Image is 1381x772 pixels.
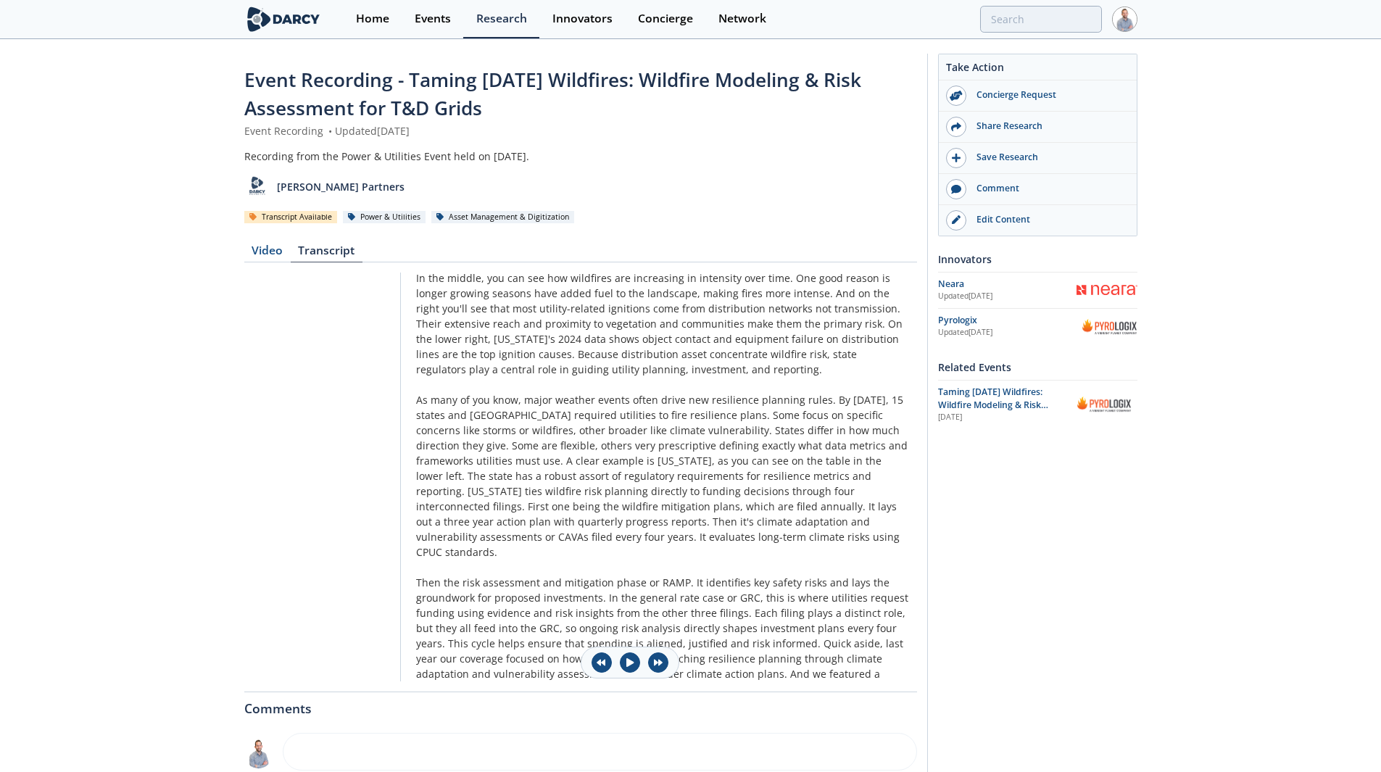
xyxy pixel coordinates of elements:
span: By [DATE], 15 states and [GEOGRAPHIC_DATA] required utilities to fire resilience plans. [416,393,903,422]
img: ​Pyrologix [1082,314,1137,339]
div: Home [356,13,389,25]
div: Transcript Available [244,211,338,224]
img: Profile [1112,7,1137,32]
div: Asset Management & Digitization [431,211,575,224]
span: This cycle helps ensure that spending is aligned, justified and risk informed. [448,636,821,650]
div: Share Research [966,120,1129,133]
span: Each filing plays a distinct role, but they all feed into the GRC, so ongoing risk analysis direc... [416,606,905,650]
span: Event Recording - Taming [DATE] Wildfires: Wildfire Modeling & Risk Assessment for T&D Grids [244,67,861,121]
span: It lays out a three year action plan with quarterly progress reports. [416,499,897,528]
span: Taming [DATE] Wildfires: Wildfire Modeling & Risk Assessment for T&D Grids [938,386,1048,425]
div: Related Events [938,354,1137,380]
div: Neara [938,278,1077,291]
div: Research [476,13,527,25]
input: Advanced Search [980,6,1102,33]
div: Innovators [552,13,613,25]
div: Save Research [966,151,1129,164]
div: Power & Utilities [343,211,426,224]
div: Concierge Request [966,88,1129,101]
div: Event Recording Updated [DATE] [244,123,917,138]
span: Then it's climate adaptation and vulnerability assessments or CAVAs filed every four years. [416,515,870,544]
span: Some are flexible, others very prescriptive defining exactly what data metrics and frameworks uti... [416,439,908,468]
div: Comment [966,182,1129,195]
span: First one being the wildfire mitigation plans, which are filed annually. [528,499,866,513]
span: [US_STATE] ties wildfire risk planning directly to funding decisions through four interconnected ... [416,484,855,513]
div: ​Pyrologix [938,314,1082,327]
img: logo-wide.svg [244,7,323,32]
div: Updated [DATE] [938,327,1082,339]
span: • [326,124,335,138]
span: Then the risk assessment and mitigation phase or RAMP. [416,576,694,589]
span: The state has a robust assort of regulatory requirements for resilience metrics and reporting. [416,469,871,498]
div: Take Action [939,59,1137,80]
div: [DATE] [938,412,1066,423]
span: States differ in how much direction they give. [416,423,900,452]
div: Edit Content [966,213,1129,226]
span: As many of you know, major weather events often drive new resilience planning rules. [416,393,836,407]
p: [PERSON_NAME] Partners [277,179,405,194]
a: Taming [DATE] Wildfires: Wildfire Modeling & Risk Assessment for T&D Grids [DATE] ​Pyrologix [938,386,1137,424]
div: Events [415,13,451,25]
span: A clear example is [US_STATE], as you can see on the table in the lower left. [416,454,882,483]
img: lennart.jpg [244,738,273,768]
span: It identifies key safety risks and lays the groundwork for proposed investments. [416,576,889,605]
span: Some focus on specific concerns like storms or wildfires, other broader like climate vulnerability. [416,408,883,437]
a: Neara Updated[DATE] Neara [938,278,1137,303]
div: Network [718,13,766,25]
div: Transcript [291,245,362,262]
span: Their extensive reach and proximity to vegetation and communities make them the primary risk. [416,317,885,331]
span: Quick aside, last year our coverage focused on how utilities are approaching resilience planning ... [416,636,903,681]
span: One good reason is longer growing seasons have added fuel to the landscape, making fires more int... [416,271,890,300]
div: Innovators [938,246,1137,272]
div: Updated [DATE] [938,291,1077,302]
span: Because distribution asset concentrate wildfire risk, state regulators play a central role in gui... [416,347,857,376]
span: On the lower right, [US_STATE]'s 2024 data shows object contact and equipment failure on distribu... [416,317,903,361]
span: In the general rate case or GRC, this is where utilities request funding using evidence and risk ... [416,591,908,620]
span: And on the right you'll see that most utility-related ignitions come from distribution networks n... [416,286,900,315]
div: Concierge [638,13,693,25]
img: Neara [1077,285,1137,295]
span: In the middle, you can see how wildfires are increasing in intensity over time. [416,271,793,285]
a: ​Pyrologix Updated[DATE] ​Pyrologix [938,314,1137,339]
span: It evaluates long-term climate risks using CPUC standards. [416,530,900,559]
img: ​Pyrologix [1077,391,1132,417]
div: Recording from the Power & Utilities Event held on [DATE]. [244,149,917,164]
a: Edit Content [939,205,1137,236]
div: Comments [244,692,917,715]
div: Video [244,245,291,262]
